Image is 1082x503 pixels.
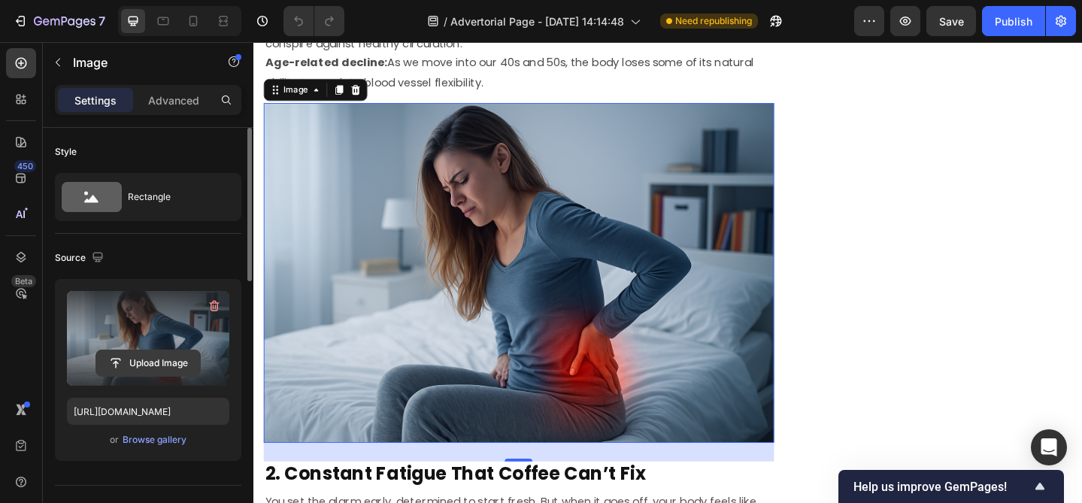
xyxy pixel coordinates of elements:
p: Image [73,53,201,71]
span: / [444,14,447,29]
span: Help us improve GemPages! [853,480,1031,494]
p: ⁠⁠⁠⁠⁠⁠⁠ [13,458,565,483]
div: Browse gallery [123,433,186,447]
div: Source [55,248,107,268]
button: Browse gallery [122,432,187,447]
div: Rectangle [128,180,220,214]
iframe: To enrich screen reader interactions, please activate Accessibility in Grammarly extension settings [253,42,1082,503]
p: Settings [74,92,117,108]
button: 7 [6,6,112,36]
span: Advertorial Page - [DATE] 14:14:48 [450,14,624,29]
div: Beta [11,275,36,287]
button: Show survey - Help us improve GemPages! [853,477,1049,495]
div: Undo/Redo [283,6,344,36]
strong: 2. Constant Fatigue That Coffee Can’t Fix [13,456,427,483]
span: or [110,431,119,449]
button: Upload Image [95,350,201,377]
p: 7 [99,12,105,30]
input: https://example.com/image.jpg [67,398,229,425]
span: Save [939,15,964,28]
h2: Rich Text Editor. Editing area: main [11,456,567,485]
button: Save [926,6,976,36]
div: Open Intercom Messenger [1031,429,1067,465]
p: Advanced [148,92,199,108]
span: Need republishing [675,14,752,28]
button: Publish [982,6,1045,36]
div: Style [55,145,77,159]
div: Publish [995,14,1032,29]
div: 450 [14,160,36,172]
